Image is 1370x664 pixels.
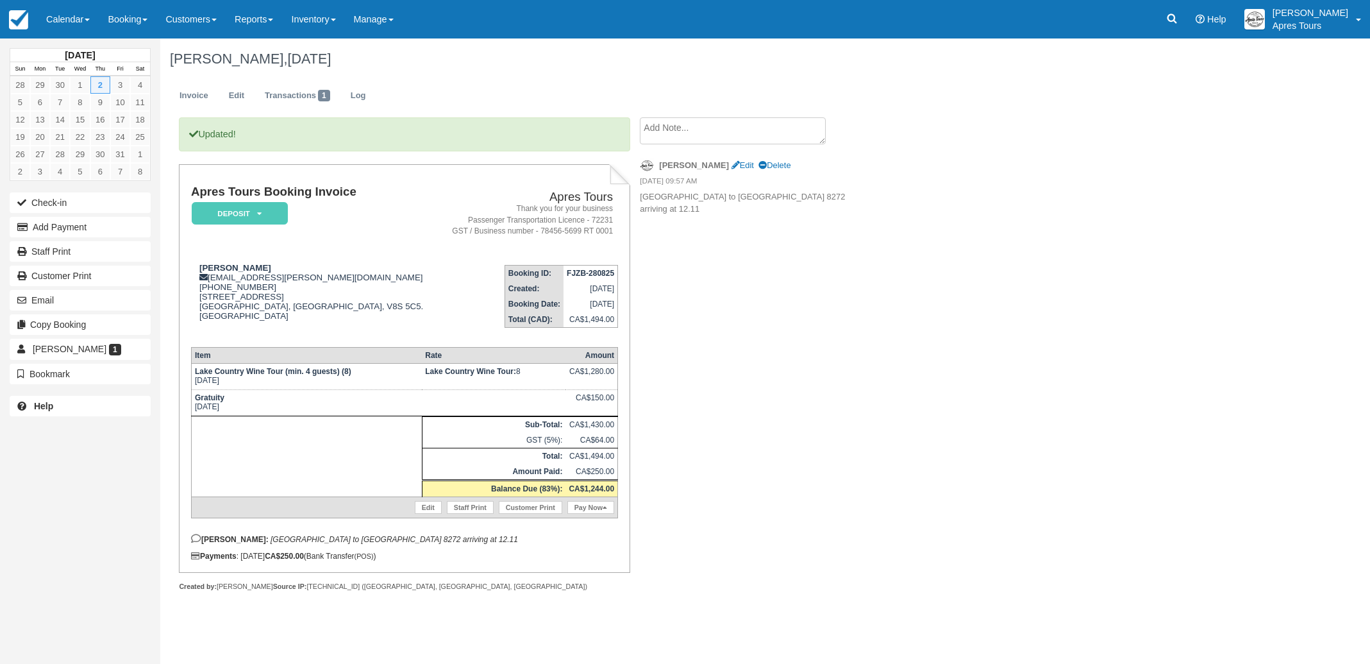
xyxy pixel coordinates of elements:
[90,163,110,180] a: 6
[255,83,340,108] a: Transactions1
[442,203,614,236] address: Thank you for your business Passenger Transportation Licence - 72231 GST / Business number - 7845...
[318,90,330,101] span: 1
[10,364,151,384] button: Bookmark
[90,62,110,76] th: Thu
[70,76,90,94] a: 1
[50,146,70,163] a: 28
[191,201,283,225] a: Deposit
[1244,9,1265,30] img: A1
[130,146,150,163] a: 1
[265,552,304,561] strong: CA$250.00
[569,367,614,386] div: CA$1,280.00
[271,535,518,544] em: [GEOGRAPHIC_DATA] to [GEOGRAPHIC_DATA] 8272 arriving at 12.11
[1196,15,1205,24] i: Help
[110,163,130,180] a: 7
[70,62,90,76] th: Wed
[565,432,617,448] td: CA$64.00
[10,94,30,111] a: 5
[567,501,614,514] a: Pay Now
[505,281,564,296] th: Created:
[341,83,376,108] a: Log
[564,296,618,312] td: [DATE]
[65,50,95,60] strong: [DATE]
[422,348,565,364] th: Rate
[110,146,130,163] a: 31
[1273,6,1348,19] p: [PERSON_NAME]
[1207,14,1226,24] span: Help
[442,191,614,204] h2: Apres Tours
[564,312,618,328] td: CA$1,494.00
[422,448,565,464] th: Total:
[565,448,617,464] td: CA$1,494.00
[569,393,614,413] div: CA$150.00
[10,163,30,180] a: 2
[191,390,422,416] td: [DATE]
[110,62,130,76] th: Fri
[30,111,50,128] a: 13
[30,94,50,111] a: 6
[170,83,218,108] a: Invoice
[422,417,565,433] th: Sub-Total:
[219,83,254,108] a: Edit
[179,583,217,590] strong: Created by:
[567,269,614,278] strong: FJZB-280825
[565,417,617,433] td: CA$1,430.00
[110,111,130,128] a: 17
[1273,19,1348,32] p: Apres Tours
[30,76,50,94] a: 29
[640,176,856,190] em: [DATE] 09:57 AM
[70,94,90,111] a: 8
[191,263,437,337] div: [EMAIL_ADDRESS][PERSON_NAME][DOMAIN_NAME] [PHONE_NUMBER] [STREET_ADDRESS] [GEOGRAPHIC_DATA], [GEO...
[191,552,237,561] strong: Payments
[110,94,130,111] a: 10
[422,464,565,481] th: Amount Paid:
[30,62,50,76] th: Mon
[130,111,150,128] a: 18
[505,265,564,281] th: Booking ID:
[199,263,271,273] strong: [PERSON_NAME]
[10,314,151,335] button: Copy Booking
[191,535,269,544] strong: [PERSON_NAME]:
[10,339,151,359] a: [PERSON_NAME] 1
[273,583,307,590] strong: Source IP:
[640,191,856,215] p: [GEOGRAPHIC_DATA] to [GEOGRAPHIC_DATA] 8272 arriving at 12.11
[564,281,618,296] td: [DATE]
[109,344,121,355] span: 1
[10,241,151,262] a: Staff Print
[195,367,351,376] strong: Lake Country Wine Tour (min. 4 guests) (8)
[179,117,630,151] p: Updated!
[10,192,151,213] button: Check-in
[33,344,106,354] span: [PERSON_NAME]
[70,111,90,128] a: 15
[447,501,494,514] a: Staff Print
[10,146,30,163] a: 26
[130,163,150,180] a: 8
[731,160,754,170] a: Edit
[569,484,614,493] strong: CA$1,244.00
[415,501,442,514] a: Edit
[758,160,790,170] a: Delete
[9,10,28,30] img: checkfront-main-nav-mini-logo.png
[499,501,562,514] a: Customer Print
[287,51,331,67] span: [DATE]
[50,111,70,128] a: 14
[195,393,224,402] strong: Gratuity
[70,146,90,163] a: 29
[110,76,130,94] a: 3
[192,202,288,225] em: Deposit
[565,464,617,481] td: CA$250.00
[90,111,110,128] a: 16
[505,312,564,328] th: Total (CAD):
[110,128,130,146] a: 24
[50,128,70,146] a: 21
[10,266,151,286] a: Customer Print
[30,128,50,146] a: 20
[425,367,516,376] strong: Lake Country Wine Tour
[70,128,90,146] a: 22
[34,401,53,411] b: Help
[90,94,110,111] a: 9
[191,348,422,364] th: Item
[191,552,618,561] div: : [DATE] (Bank Transfer )
[422,432,565,448] td: GST (5%):
[50,76,70,94] a: 30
